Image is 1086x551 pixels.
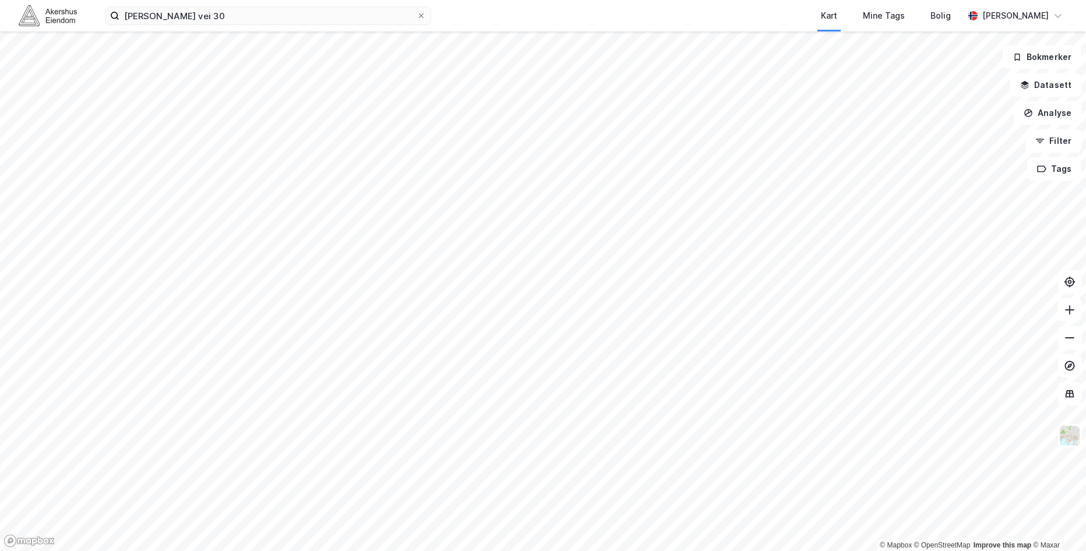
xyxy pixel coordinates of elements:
iframe: Chat Widget [1028,495,1086,551]
img: Z [1059,425,1081,447]
div: Kart [821,9,837,23]
div: Mine Tags [863,9,905,23]
div: Bolig [930,9,951,23]
button: Analyse [1014,101,1081,125]
button: Tags [1027,157,1081,181]
div: Kontrollprogram for chat [1028,495,1086,551]
button: Filter [1025,129,1081,153]
a: Mapbox homepage [3,534,55,548]
img: akershus-eiendom-logo.9091f326c980b4bce74ccdd9f866810c.svg [19,5,77,26]
a: Improve this map [974,541,1031,549]
button: Bokmerker [1003,45,1081,69]
a: OpenStreetMap [914,541,971,549]
div: [PERSON_NAME] [982,9,1049,23]
a: Mapbox [880,541,912,549]
input: Søk på adresse, matrikkel, gårdeiere, leietakere eller personer [119,7,417,24]
button: Datasett [1010,73,1081,97]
